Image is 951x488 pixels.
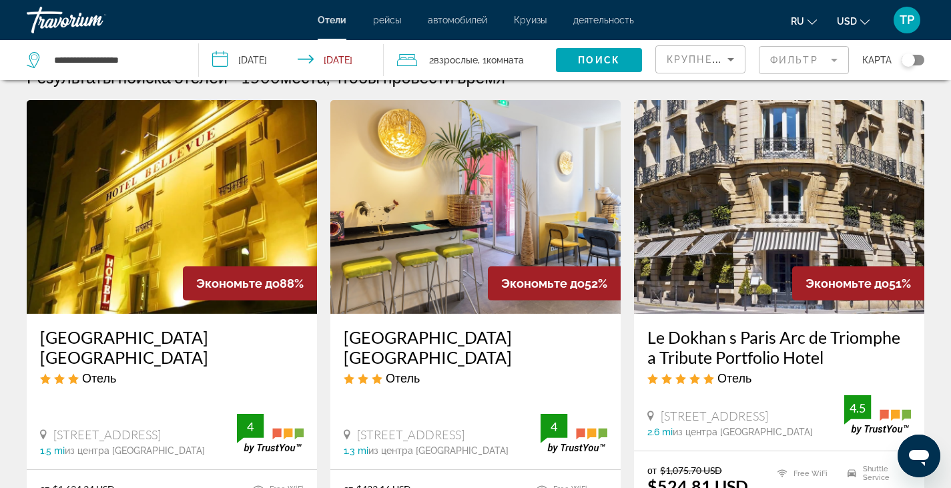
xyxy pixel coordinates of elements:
button: Check-in date: Nov 28, 2025 Check-out date: Nov 30, 2025 [199,40,384,80]
span: Экономьте до [501,276,585,290]
li: Shuttle Service [841,465,911,482]
span: Отель [386,371,420,385]
div: 51% [792,266,924,300]
a: Круизы [514,15,547,25]
button: Filter [759,45,849,75]
span: из центра [GEOGRAPHIC_DATA] [673,427,813,437]
span: TP [900,13,914,27]
button: Toggle map [892,54,924,66]
img: trustyou-badge.svg [237,414,304,453]
mat-select: Sort by [667,51,734,67]
span: 2 [429,51,478,69]
img: Hotel image [27,100,317,314]
div: 5 star Hotel [647,371,911,385]
span: Экономьте до [806,276,889,290]
span: Комната [487,55,524,65]
span: Крупнейшие сбережения [667,54,829,65]
a: Отели [318,15,346,25]
del: $1,075.70 USD [660,465,722,476]
a: Le Dokhan s Paris Arc de Triomphe a Tribute Portfolio Hotel [647,327,911,367]
a: деятельность [573,15,634,25]
a: [GEOGRAPHIC_DATA] [GEOGRAPHIC_DATA] [40,327,304,367]
span: Отель [717,371,751,385]
div: 4.5 [844,400,871,416]
img: trustyou-badge.svg [844,395,911,435]
a: автомобилей [428,15,487,25]
button: Change currency [837,11,870,31]
span: Взрослые [434,55,478,65]
span: Экономьте до [196,276,280,290]
button: Travelers: 2 adults, 0 children [384,40,556,80]
a: рейсы [373,15,401,25]
div: 52% [488,266,621,300]
span: 2.6 mi [647,427,673,437]
span: Поиск [578,55,620,65]
button: User Menu [890,6,924,34]
span: , 1 [478,51,524,69]
iframe: Кнопка запуска окна обмена сообщениями [898,435,940,477]
li: Free WiFi [771,465,841,482]
button: Change language [791,11,817,31]
span: ru [791,16,804,27]
a: Travorium [27,3,160,37]
button: Поиск [556,48,642,72]
div: 4 [541,419,567,435]
span: из центра [GEOGRAPHIC_DATA] [65,445,205,456]
span: из центра [GEOGRAPHIC_DATA] [368,445,509,456]
span: карта [862,51,892,69]
div: 88% [183,266,317,300]
span: 1.3 mi [344,445,368,456]
img: Hotel image [634,100,924,314]
span: [STREET_ADDRESS] [53,427,161,442]
div: 3 star Hotel [344,371,607,385]
span: от [647,465,657,476]
img: trustyou-badge.svg [541,414,607,453]
span: USD [837,16,857,27]
span: [STREET_ADDRESS] [661,409,768,423]
div: 3 star Hotel [40,371,304,385]
span: Отель [82,371,116,385]
span: [STREET_ADDRESS] [357,427,464,442]
span: 1.5 mi [40,445,65,456]
div: 4 [237,419,264,435]
img: Hotel image [330,100,621,314]
a: [GEOGRAPHIC_DATA] [GEOGRAPHIC_DATA] [344,327,607,367]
